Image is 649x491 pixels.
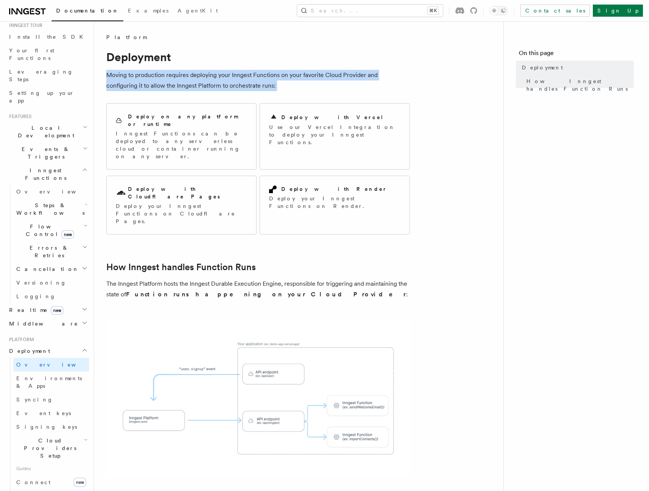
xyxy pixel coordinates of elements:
[106,103,257,170] a: Deploy on any platform or runtimeInngest Functions can be deployed to any serverless cloud or con...
[128,185,247,200] h2: Deploy with Cloudflare Pages
[13,262,89,276] button: Cancellation
[13,437,84,460] span: Cloud Providers Setup
[260,176,410,234] a: Deploy with RenderDeploy your Inngest Functions on Render.
[116,130,247,160] p: Inngest Functions can be deployed to any serverless cloud or container running on any server.
[173,2,222,20] a: AgentKit
[13,276,89,290] a: Versioning
[9,47,54,61] span: Your first Functions
[6,344,89,358] button: Deployment
[13,185,89,198] a: Overview
[13,358,89,371] a: Overview
[6,113,32,120] span: Features
[428,7,438,14] kbd: ⌘K
[519,61,634,74] a: Deployment
[61,230,74,239] span: new
[6,124,83,139] span: Local Development
[281,113,384,121] h2: Deploy with Vercel
[6,44,89,65] a: Your first Functions
[16,410,71,416] span: Event keys
[6,164,89,185] button: Inngest Functions
[128,113,247,128] h2: Deploy on any platform or runtime
[106,176,257,234] a: Deploy with Cloudflare PagesDeploy your Inngest Functions on Cloudflare Pages.
[13,393,89,406] a: Syncing
[16,293,56,299] span: Logging
[6,337,34,343] span: Platform
[9,90,74,104] span: Setting up your app
[13,223,83,238] span: Flow Control
[593,5,643,17] a: Sign Up
[52,2,123,21] a: Documentation
[13,434,89,463] button: Cloud Providers Setup
[106,319,410,478] img: The Inngest Platform communicates with your deployed Inngest Functions by sending requests to you...
[9,69,73,82] span: Leveraging Steps
[519,49,634,61] h4: On this page
[56,8,119,14] span: Documentation
[297,5,443,17] button: Search...⌘K
[6,167,82,182] span: Inngest Functions
[13,244,82,259] span: Errors & Retries
[16,375,82,389] span: Environments & Apps
[490,6,508,15] button: Toggle dark mode
[260,103,410,170] a: Deploy with VercelUse our Vercel Integration to deploy your Inngest Functions.
[16,397,53,403] span: Syncing
[13,220,89,241] button: Flow Controlnew
[116,188,126,198] svg: Cloudflare
[13,463,89,475] span: Guides
[269,195,400,210] p: Deploy your Inngest Functions on Render.
[281,185,387,193] h2: Deploy with Render
[116,202,247,225] p: Deploy your Inngest Functions on Cloudflare Pages.
[13,290,89,303] a: Logging
[51,306,63,315] span: new
[6,86,89,107] a: Setting up your app
[106,50,410,64] h1: Deployment
[106,70,410,91] p: Moving to production requires deploying your Inngest Functions on your favorite Cloud Provider an...
[178,8,218,14] span: AgentKit
[74,478,86,487] span: new
[6,145,83,161] span: Events & Triggers
[13,371,89,393] a: Environments & Apps
[16,479,50,485] span: Connect
[522,64,563,71] span: Deployment
[128,8,169,14] span: Examples
[269,123,400,146] p: Use our Vercel Integration to deploy your Inngest Functions.
[520,5,590,17] a: Contact sales
[13,475,89,490] a: Connectnew
[16,189,95,195] span: Overview
[6,65,89,86] a: Leveraging Steps
[6,303,89,317] button: Realtimenew
[526,77,634,93] span: How Inngest handles Function Runs
[16,362,95,368] span: Overview
[6,142,89,164] button: Events & Triggers
[6,121,89,142] button: Local Development
[13,241,89,262] button: Errors & Retries
[13,420,89,434] a: Signing keys
[13,265,79,273] span: Cancellation
[6,30,89,44] a: Install the SDK
[106,279,410,300] p: The Inngest Platform hosts the Inngest Durable Execution Engine, responsible for triggering and m...
[6,306,63,314] span: Realtime
[6,317,89,330] button: Middleware
[6,347,50,355] span: Deployment
[9,34,88,40] span: Install the SDK
[106,33,146,41] span: Platform
[16,424,77,430] span: Signing keys
[6,185,89,303] div: Inngest Functions
[13,406,89,420] a: Event keys
[126,291,406,298] strong: Function runs happening on your Cloud Provider
[13,198,89,220] button: Steps & Workflows
[6,22,43,28] span: Inngest tour
[13,201,85,217] span: Steps & Workflows
[6,320,78,327] span: Middleware
[106,262,256,272] a: How Inngest handles Function Runs
[523,74,634,96] a: How Inngest handles Function Runs
[16,280,66,286] span: Versioning
[123,2,173,20] a: Examples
